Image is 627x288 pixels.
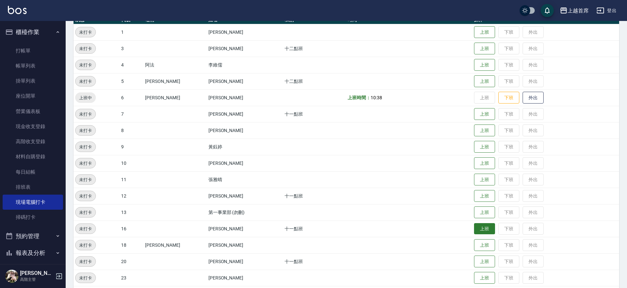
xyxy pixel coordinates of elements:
button: 客戶管理 [3,261,63,278]
td: 13 [119,204,143,221]
button: 上班 [474,272,495,284]
td: [PERSON_NAME] [143,73,207,89]
span: 未打卡 [76,209,96,216]
td: [PERSON_NAME] [207,221,283,237]
span: 未打卡 [76,242,96,249]
td: [PERSON_NAME] [207,73,283,89]
td: [PERSON_NAME] [207,237,283,253]
td: [PERSON_NAME] [143,89,207,106]
a: 每日結帳 [3,164,63,180]
td: 李維儒 [207,57,283,73]
td: [PERSON_NAME] [207,188,283,204]
td: 16 [119,221,143,237]
div: 上越首席 [568,7,589,15]
button: 上越首席 [557,4,591,17]
td: 阿法 [143,57,207,73]
button: 上班 [474,190,495,202]
td: 張雅晴 [207,171,283,188]
button: 上班 [474,157,495,169]
a: 現金收支登錄 [3,119,63,134]
img: Logo [8,6,27,14]
span: 未打卡 [76,193,96,200]
span: 未打卡 [76,144,96,150]
button: 上班 [474,108,495,120]
button: 外出 [523,92,544,104]
span: 未打卡 [76,62,96,68]
b: 上班時間： [348,95,371,100]
td: [PERSON_NAME] [207,122,283,139]
button: 上班 [474,125,495,137]
button: 上班 [474,223,495,235]
button: 櫃檯作業 [3,24,63,41]
span: 未打卡 [76,160,96,167]
td: 3 [119,40,143,57]
td: 18 [119,237,143,253]
td: [PERSON_NAME] [207,106,283,122]
span: 未打卡 [76,127,96,134]
button: 預約管理 [3,228,63,245]
td: 11 [119,171,143,188]
td: [PERSON_NAME] [207,89,283,106]
td: 12 [119,188,143,204]
a: 現場電腦打卡 [3,195,63,210]
td: 十二點班 [283,40,346,57]
td: 7 [119,106,143,122]
span: 上班中 [75,94,96,101]
span: 未打卡 [76,45,96,52]
td: 第一事業部 (勿刪) [207,204,283,221]
span: 未打卡 [76,275,96,281]
h5: [PERSON_NAME] [20,270,54,277]
td: 9 [119,139,143,155]
a: 掛單列表 [3,73,63,88]
button: 下班 [498,92,519,104]
a: 帳單列表 [3,58,63,73]
td: 8 [119,122,143,139]
td: 十一點班 [283,253,346,270]
button: 登出 [594,5,619,17]
img: Person [5,270,18,283]
button: 報表及分析 [3,244,63,261]
span: 未打卡 [76,111,96,118]
button: 上班 [474,206,495,219]
button: 上班 [474,59,495,71]
td: 10 [119,155,143,171]
td: 1 [119,24,143,40]
td: 十一點班 [283,106,346,122]
a: 掃碼打卡 [3,210,63,225]
button: 上班 [474,43,495,55]
button: 上班 [474,256,495,268]
button: 上班 [474,26,495,38]
td: [PERSON_NAME] [207,40,283,57]
a: 排班表 [3,180,63,195]
td: 4 [119,57,143,73]
td: [PERSON_NAME] [207,155,283,171]
span: 未打卡 [76,176,96,183]
td: [PERSON_NAME] [207,253,283,270]
td: 6 [119,89,143,106]
td: 黃鈺婷 [207,139,283,155]
span: 未打卡 [76,78,96,85]
button: 上班 [474,141,495,153]
p: 高階主管 [20,277,54,282]
a: 營業儀表板 [3,104,63,119]
td: 5 [119,73,143,89]
a: 打帳單 [3,43,63,58]
a: 座位開單 [3,88,63,104]
td: 十一點班 [283,221,346,237]
button: save [541,4,554,17]
button: 上班 [474,174,495,186]
td: 23 [119,270,143,286]
td: 20 [119,253,143,270]
td: [PERSON_NAME] [207,270,283,286]
td: [PERSON_NAME] [143,237,207,253]
button: 上班 [474,75,495,87]
span: 10:38 [371,95,382,100]
button: 上班 [474,239,495,251]
span: 未打卡 [76,29,96,36]
span: 未打卡 [76,258,96,265]
span: 未打卡 [76,225,96,232]
a: 材料自購登錄 [3,149,63,164]
td: 十一點班 [283,188,346,204]
a: 高階收支登錄 [3,134,63,149]
td: 十二點班 [283,73,346,89]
